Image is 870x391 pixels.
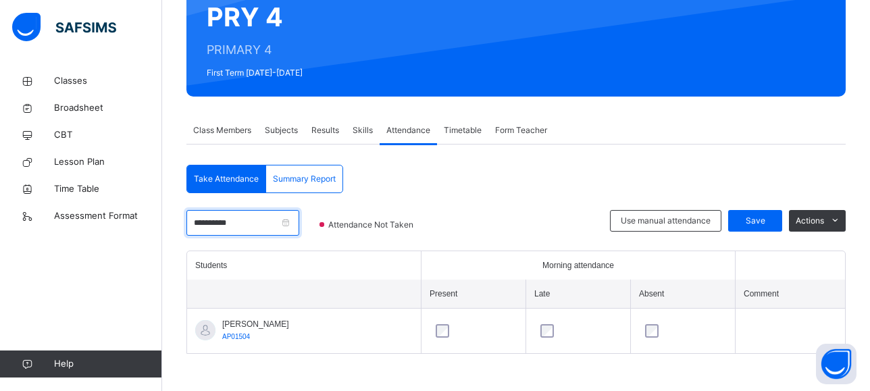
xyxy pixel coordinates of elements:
button: Open asap [816,344,856,384]
span: Skills [353,124,373,136]
span: Take Attendance [194,173,259,185]
span: Timetable [444,124,482,136]
span: Lesson Plan [54,155,162,169]
span: Assessment Format [54,209,162,223]
span: Broadsheet [54,101,162,115]
span: Classes [54,74,162,88]
span: Subjects [265,124,298,136]
span: Morning attendance [542,259,614,271]
span: Save [738,215,772,227]
th: Present [421,280,526,309]
span: CBT [54,128,162,142]
span: Use manual attendance [621,215,711,227]
th: Students [187,251,421,280]
span: Help [54,357,161,371]
span: Form Teacher [495,124,547,136]
span: Actions [796,215,824,227]
th: Absent [631,280,736,309]
span: Summary Report [273,173,336,185]
th: Comment [736,280,845,309]
span: Attendance [386,124,430,136]
span: Class Members [193,124,251,136]
span: Time Table [54,182,162,196]
span: Attendance Not Taken [327,219,417,231]
span: Results [311,124,339,136]
span: [PERSON_NAME] [222,318,289,330]
th: Late [526,280,631,309]
span: AP01504 [222,333,250,340]
img: safsims [12,13,116,41]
